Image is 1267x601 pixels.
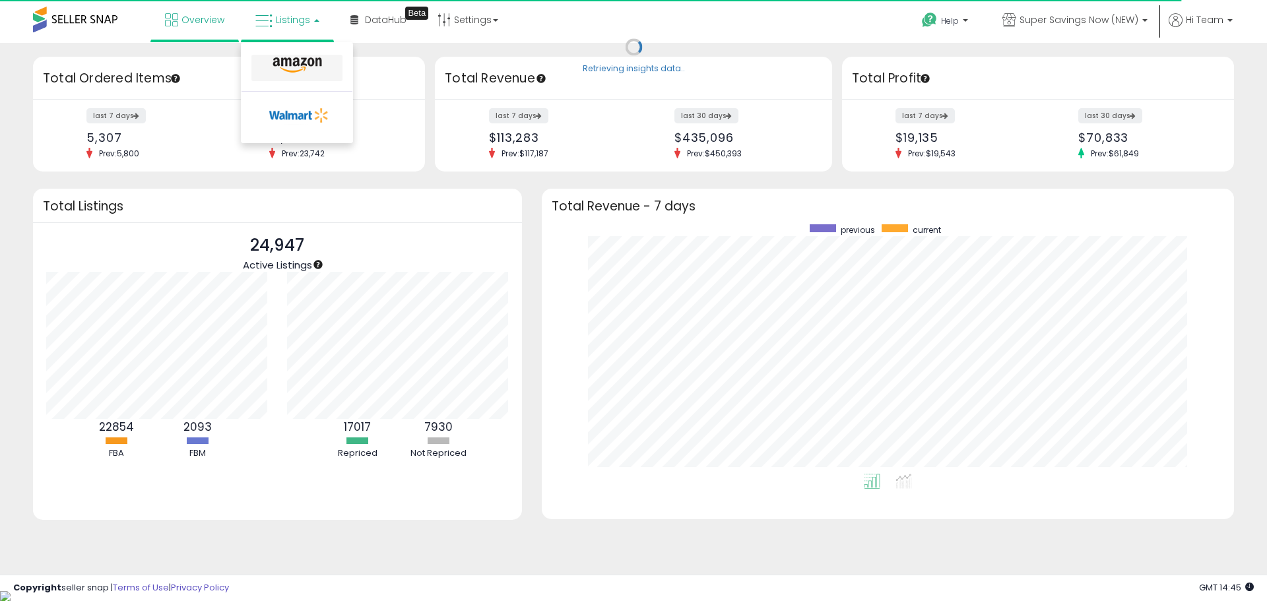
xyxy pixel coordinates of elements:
b: 17017 [344,419,371,435]
a: Terms of Use [113,581,169,594]
div: seller snap | | [13,582,229,594]
span: Super Savings Now (NEW) [1020,13,1138,26]
h3: Total Ordered Items [43,69,415,88]
span: Prev: $450,393 [680,148,748,159]
span: DataHub [365,13,406,26]
a: Privacy Policy [171,581,229,594]
span: previous [841,224,875,236]
div: Tooltip anchor [919,73,931,84]
span: Prev: $19,543 [901,148,962,159]
b: 22854 [99,419,134,435]
div: Not Repriced [399,447,478,460]
div: $19,135 [895,131,1028,144]
div: FBA [77,447,156,460]
h3: Total Listings [43,201,512,211]
div: Tooltip anchor [535,73,547,84]
div: Repriced [318,447,397,460]
a: Hi Team [1169,13,1233,43]
span: current [913,224,941,236]
span: Prev: 5,800 [92,148,146,159]
a: Help [911,2,981,43]
div: $435,096 [674,131,809,144]
label: last 7 days [489,108,548,123]
span: Listings [276,13,310,26]
h3: Total Revenue - 7 days [552,201,1224,211]
div: FBM [158,447,237,460]
span: Prev: $61,849 [1084,148,1146,159]
div: Tooltip anchor [312,259,324,270]
b: 7930 [424,419,453,435]
span: Prev: 23,742 [275,148,331,159]
label: last 30 days [1078,108,1142,123]
label: last 7 days [86,108,146,123]
div: Retrieving insights data.. [583,63,685,75]
div: 21,589 [269,131,402,144]
div: 5,307 [86,131,219,144]
span: 2025-08-12 14:45 GMT [1199,581,1254,594]
div: $113,283 [489,131,624,144]
b: 2093 [183,419,212,435]
p: 24,947 [243,233,312,258]
span: Help [941,15,959,26]
strong: Copyright [13,581,61,594]
span: Hi Team [1186,13,1223,26]
span: Prev: $117,187 [495,148,555,159]
span: Active Listings [243,258,312,272]
label: last 30 days [674,108,738,123]
label: last 7 days [895,108,955,123]
div: $70,833 [1078,131,1211,144]
i: Get Help [921,12,938,28]
div: Tooltip anchor [405,7,428,20]
h3: Total Profit [852,69,1224,88]
h3: Total Revenue [445,69,822,88]
div: Tooltip anchor [170,73,181,84]
span: Overview [181,13,224,26]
